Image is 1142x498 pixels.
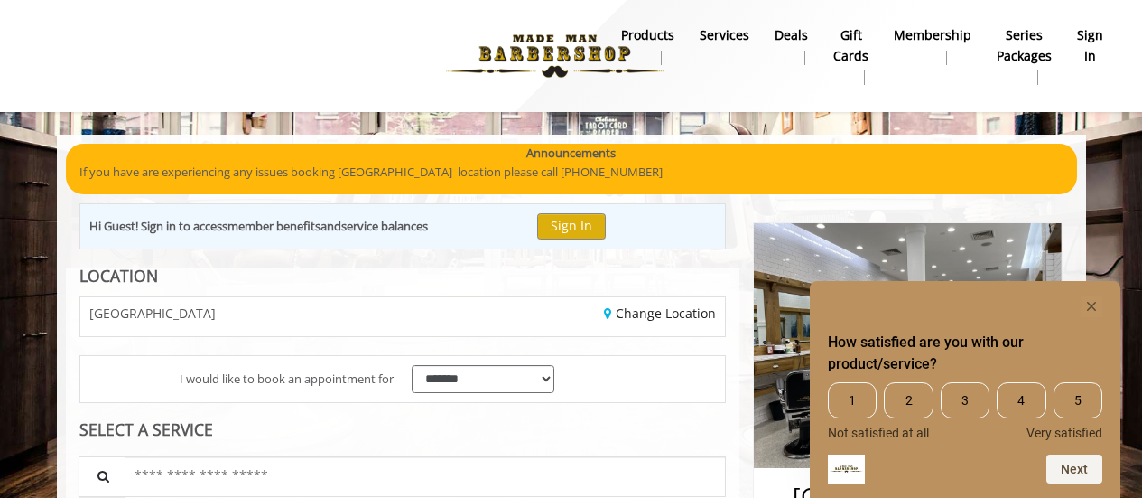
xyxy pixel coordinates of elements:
span: 4 [997,382,1045,418]
a: MembershipMembership [881,23,984,70]
b: Announcements [526,144,616,163]
b: sign in [1077,25,1103,66]
a: DealsDeals [762,23,821,70]
div: How satisfied are you with our product/service? Select an option from 1 to 5, with 1 being Not sa... [828,382,1102,440]
span: 1 [828,382,877,418]
a: Series packagesSeries packages [984,23,1064,89]
button: Sign In [537,213,606,240]
h2: How satisfied are you with our product/service? Select an option from 1 to 5, with 1 being Not sa... [828,332,1102,375]
button: Next question [1046,455,1102,484]
span: 2 [884,382,933,418]
div: How satisfied are you with our product/service? Select an option from 1 to 5, with 1 being Not sa... [828,296,1102,484]
img: Made Man Barbershop logo [431,6,679,106]
a: sign insign in [1064,23,1116,70]
span: [GEOGRAPHIC_DATA] [89,306,216,320]
b: Deals [775,25,808,45]
button: Service Search [79,456,125,497]
div: Hi Guest! Sign in to access and [89,217,428,236]
b: Series packages [997,25,1052,66]
a: ServicesServices [687,23,762,70]
div: SELECT A SERVICE [79,421,727,438]
b: LOCATION [79,265,158,287]
span: I would like to book an appointment for [180,370,394,389]
b: member benefits [227,218,320,234]
span: Not satisfied at all [828,426,929,440]
span: Very satisfied [1026,426,1102,440]
a: Gift cardsgift cards [821,23,881,89]
span: 5 [1054,382,1102,418]
b: Membership [894,25,971,45]
p: If you have are experiencing any issues booking [GEOGRAPHIC_DATA] location please call [PHONE_NUM... [79,163,1063,182]
b: service balances [341,218,428,234]
a: Productsproducts [608,23,687,70]
b: Services [700,25,749,45]
b: products [621,25,674,45]
a: Change Location [604,305,716,322]
b: gift cards [833,25,868,66]
span: 3 [941,382,989,418]
button: Hide survey [1081,296,1102,317]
